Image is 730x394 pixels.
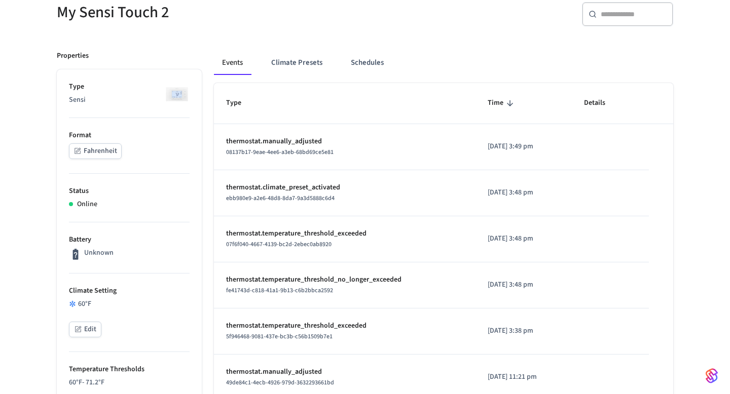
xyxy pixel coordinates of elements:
[226,194,335,203] span: ebb980e9-a2e6-48d8-8da7-9a3d5888c6d4
[488,326,560,336] p: [DATE] 3:38 pm
[226,182,463,193] p: thermostat.climate_preset_activated
[226,332,333,341] span: 5f946468-9081-437e-bc3b-c56b1509b7e1
[214,51,251,75] button: Events
[69,82,190,92] p: Type
[69,130,190,141] p: Format
[226,274,463,285] p: thermostat.temperature_threshold_no_longer_exceeded
[226,240,332,249] span: 07f6f040-4667-4139-bc2d-2ebec0ab8920
[226,148,334,156] span: 08137b17-9eae-4ee6-a3eb-68bd69ce5e81
[84,248,114,258] p: Unknown
[69,299,190,309] div: 60 °F
[488,95,517,111] span: Time
[488,141,560,152] p: [DATE] 3:49 pm
[69,186,190,196] p: Status
[57,51,89,61] p: Properties
[57,2,359,23] h5: My Sensi Touch 2
[226,378,334,387] span: 49de84c1-4ecb-4926-979d-3632293661bd
[226,367,463,377] p: thermostat.manually_adjusted
[226,228,463,239] p: thermostat.temperature_threshold_exceeded
[69,234,190,245] p: Battery
[69,143,122,159] button: Fahrenheit
[706,368,718,384] img: SeamLogoGradient.69752ec5.svg
[69,322,101,337] button: Edit
[69,364,190,375] p: Temperature Thresholds
[226,321,463,331] p: thermostat.temperature_threshold_exceeded
[488,187,560,198] p: [DATE] 3:48 pm
[488,233,560,244] p: [DATE] 3:48 pm
[584,95,618,111] span: Details
[263,51,331,75] button: Climate Presets
[164,82,190,107] img: Sensi Smart Thermostat (White)
[69,286,190,296] p: Climate Setting
[77,199,97,210] p: Online
[488,280,560,290] p: [DATE] 3:48 pm
[226,286,333,295] span: fe41743d-c818-41a1-9b13-c6b2bbca2592
[226,136,463,147] p: thermostat.manually_adjusted
[343,51,392,75] button: Schedules
[226,95,254,111] span: Type
[69,95,190,105] p: Sensi
[69,377,190,388] p: 60 °F - 71.2 °F
[488,372,560,382] p: [DATE] 11:21 pm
